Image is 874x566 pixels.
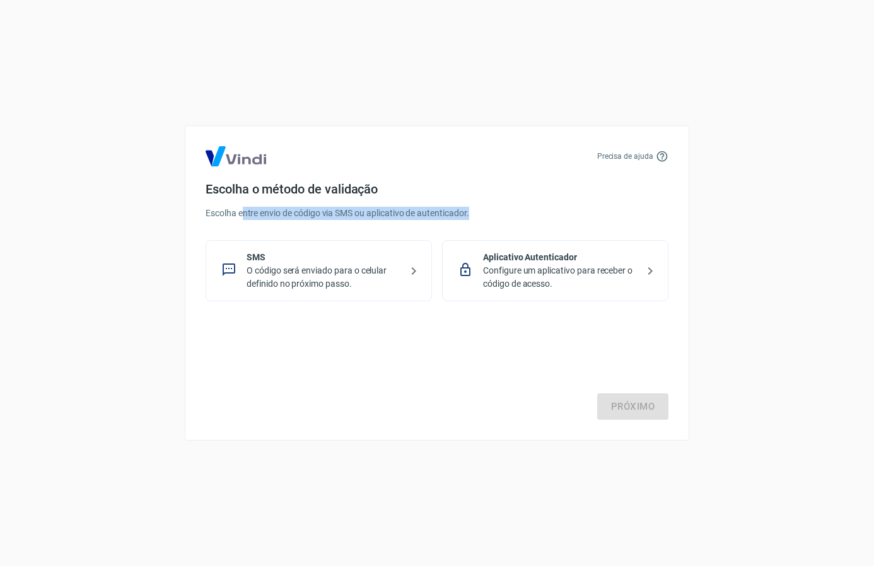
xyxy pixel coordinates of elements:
[247,251,401,264] p: SMS
[442,240,668,301] div: Aplicativo AutenticadorConfigure um aplicativo para receber o código de acesso.
[597,151,653,162] p: Precisa de ajuda
[206,182,668,197] h4: Escolha o método de validação
[483,264,638,291] p: Configure um aplicativo para receber o código de acesso.
[206,240,432,301] div: SMSO código será enviado para o celular definido no próximo passo.
[206,207,668,220] p: Escolha entre envio de código via SMS ou aplicativo de autenticador.
[247,264,401,291] p: O código será enviado para o celular definido no próximo passo.
[483,251,638,264] p: Aplicativo Autenticador
[206,146,266,166] img: Logo Vind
